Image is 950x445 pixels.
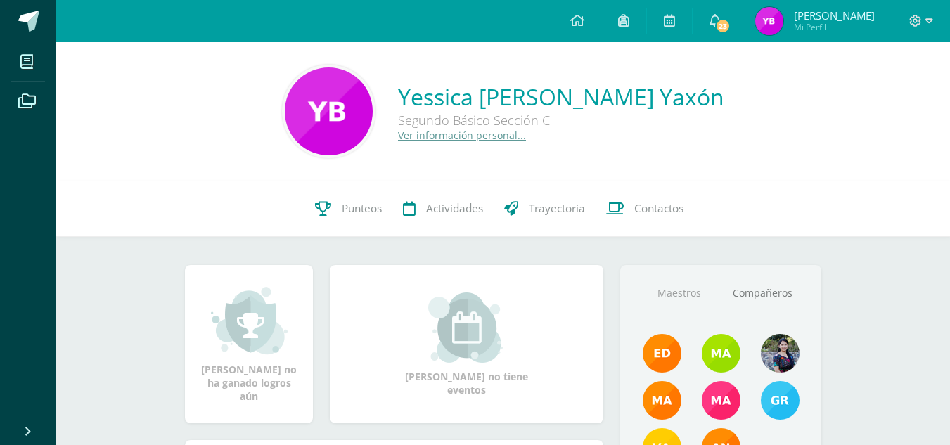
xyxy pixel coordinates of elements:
[761,334,800,373] img: 9b17679b4520195df407efdfd7b84603.png
[715,18,731,34] span: 23
[596,181,694,237] a: Contactos
[285,67,373,155] img: 42b20c7ee2a83a286e9c940f0d3758f4.png
[398,129,526,142] a: Ver información personal...
[211,285,288,356] img: achievement_small.png
[392,181,494,237] a: Actividades
[634,201,683,216] span: Contactos
[529,201,585,216] span: Trayectoria
[643,334,681,373] img: f40e456500941b1b33f0807dd74ea5cf.png
[702,381,740,420] img: 7766054b1332a6085c7723d22614d631.png
[342,201,382,216] span: Punteos
[426,201,483,216] span: Actividades
[398,82,724,112] a: Yessica [PERSON_NAME] Yaxón
[643,381,681,420] img: 560278503d4ca08c21e9c7cd40ba0529.png
[755,7,783,35] img: 59e72a68a568efa0ca96a229a5bce4d8.png
[794,8,875,22] span: [PERSON_NAME]
[304,181,392,237] a: Punteos
[794,21,875,33] span: Mi Perfil
[398,112,724,129] div: Segundo Básico Sección C
[638,276,721,311] a: Maestros
[397,292,537,396] div: [PERSON_NAME] no tiene eventos
[428,292,505,363] img: event_small.png
[494,181,596,237] a: Trayectoria
[199,285,299,403] div: [PERSON_NAME] no ha ganado logros aún
[721,276,804,311] a: Compañeros
[761,381,800,420] img: b7ce7144501556953be3fc0a459761b8.png
[702,334,740,373] img: 22c2db1d82643ebbb612248ac4ca281d.png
